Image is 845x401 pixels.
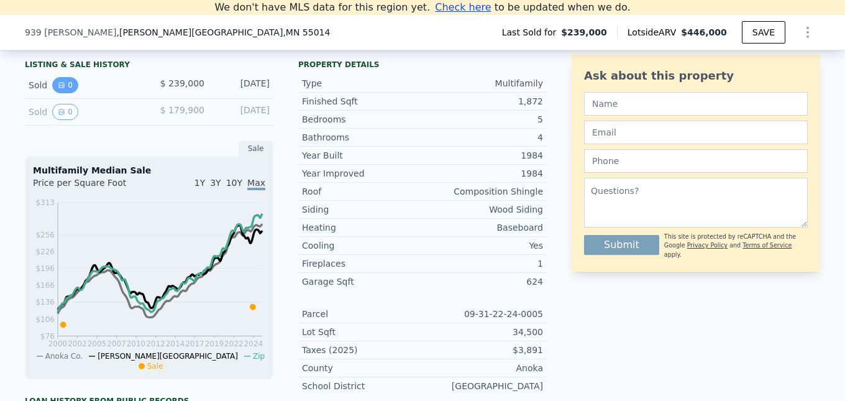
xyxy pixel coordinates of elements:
[302,203,422,216] div: Siding
[40,332,55,341] tspan: $76
[561,26,607,39] span: $239,000
[422,221,543,234] div: Baseboard
[422,95,543,108] div: 1,872
[302,344,422,356] div: Taxes (2025)
[35,315,55,324] tspan: $106
[302,239,422,252] div: Cooling
[33,164,265,177] div: Multifamily Median Sale
[35,247,55,256] tspan: $226
[35,281,55,290] tspan: $166
[29,104,139,120] div: Sold
[302,275,422,288] div: Garage Sqft
[422,239,543,252] div: Yes
[422,185,543,198] div: Composition Shingle
[35,231,55,239] tspan: $256
[35,298,55,307] tspan: $136
[422,326,543,338] div: 34,500
[194,178,205,188] span: 1Y
[68,339,87,348] tspan: 2002
[584,67,808,85] div: Ask about this property
[29,77,139,93] div: Sold
[302,113,422,126] div: Bedrooms
[302,308,422,320] div: Parcel
[422,167,543,180] div: 1984
[127,339,146,348] tspan: 2010
[107,339,126,348] tspan: 2007
[247,178,265,190] span: Max
[214,77,270,93] div: [DATE]
[253,352,265,361] span: Zip
[302,362,422,374] div: County
[224,339,244,348] tspan: 2022
[795,20,820,45] button: Show Options
[166,339,185,348] tspan: 2014
[302,131,422,144] div: Bathrooms
[146,339,165,348] tspan: 2012
[422,308,543,320] div: 09-31-22-24-0005
[116,26,330,39] span: , [PERSON_NAME][GEOGRAPHIC_DATA]
[147,362,163,371] span: Sale
[88,339,107,348] tspan: 2005
[422,275,543,288] div: 624
[422,149,543,162] div: 1984
[25,26,116,39] span: 939 [PERSON_NAME]
[422,380,543,392] div: [GEOGRAPHIC_DATA]
[283,27,330,37] span: , MN 55014
[584,149,808,173] input: Phone
[422,77,543,90] div: Multifamily
[302,95,422,108] div: Finished Sqft
[205,339,224,348] tspan: 2019
[214,104,270,120] div: [DATE]
[35,198,55,207] tspan: $313
[160,105,204,115] span: $ 179,900
[584,235,659,255] button: Submit
[98,352,238,361] span: [PERSON_NAME][GEOGRAPHIC_DATA]
[298,60,547,70] div: Property details
[422,344,543,356] div: $3,891
[584,92,808,116] input: Name
[239,141,273,157] div: Sale
[226,178,242,188] span: 10Y
[185,339,204,348] tspan: 2017
[422,362,543,374] div: Anoka
[681,27,727,37] span: $446,000
[210,178,221,188] span: 3Y
[584,121,808,144] input: Email
[48,339,68,348] tspan: 2000
[742,242,792,249] a: Terms of Service
[687,242,728,249] a: Privacy Policy
[302,77,422,90] div: Type
[244,339,263,348] tspan: 2024
[628,26,681,39] span: Lotside ARV
[160,78,204,88] span: $ 239,000
[33,177,149,196] div: Price per Square Foot
[302,149,422,162] div: Year Built
[302,221,422,234] div: Heating
[742,21,785,44] button: SAVE
[35,264,55,273] tspan: $196
[302,167,422,180] div: Year Improved
[302,185,422,198] div: Roof
[422,113,543,126] div: 5
[502,26,562,39] span: Last Sold for
[302,380,422,392] div: School District
[45,352,83,361] span: Anoka Co.
[302,257,422,270] div: Fireplaces
[435,1,491,13] span: Check here
[52,104,78,120] button: View historical data
[422,131,543,144] div: 4
[52,77,78,93] button: View historical data
[664,233,808,259] div: This site is protected by reCAPTCHA and the Google and apply.
[422,203,543,216] div: Wood Siding
[422,257,543,270] div: 1
[302,326,422,338] div: Lot Sqft
[25,60,273,72] div: LISTING & SALE HISTORY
